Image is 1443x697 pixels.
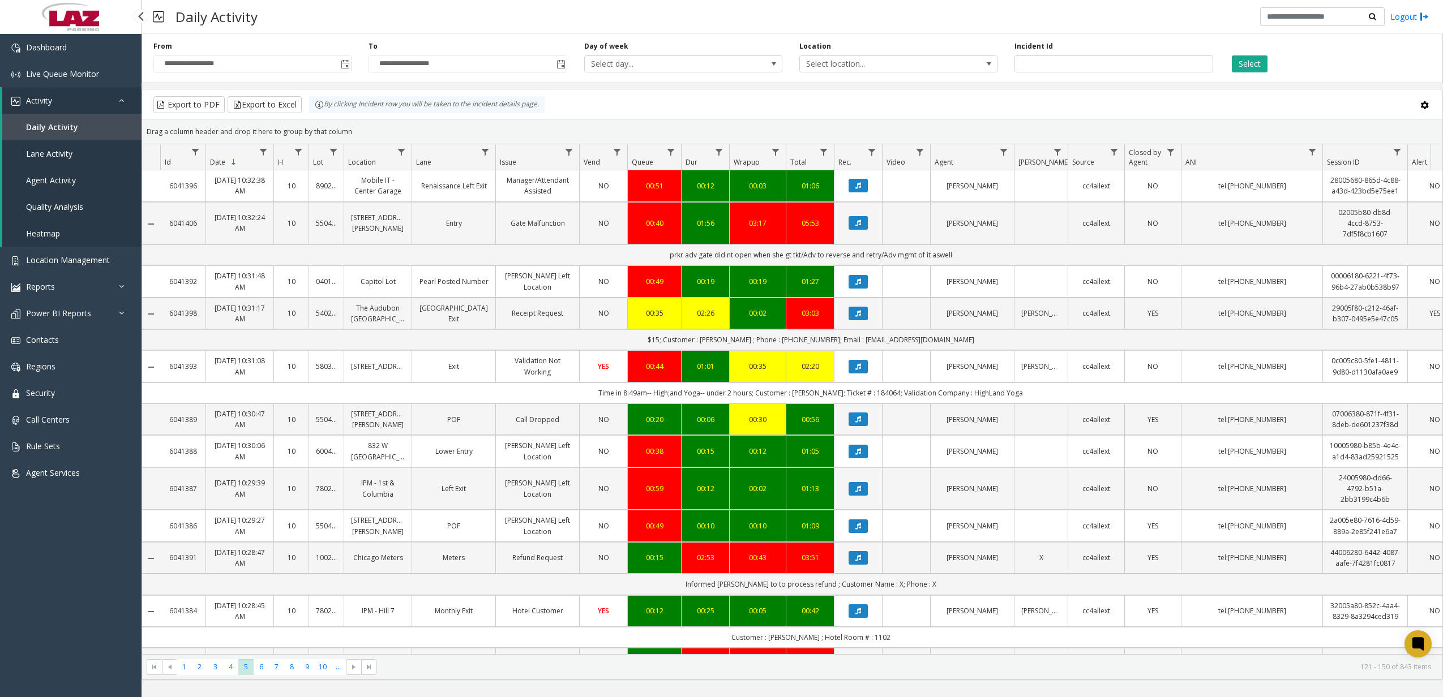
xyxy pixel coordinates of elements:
a: 00:15 [688,446,722,457]
img: 'icon' [11,44,20,53]
a: [STREET_ADDRESS][PERSON_NAME] [351,212,405,234]
a: [PERSON_NAME] [937,446,1007,457]
a: 832 W [GEOGRAPHIC_DATA] [351,440,405,462]
img: 'icon' [11,363,20,372]
div: 00:56 [793,414,827,425]
a: 10005980-b85b-4e4c-a1d4-83ad25921525 [1330,440,1401,462]
img: logout [1420,11,1429,23]
a: Manager/Attendant Assisted [503,175,572,196]
a: 6041388 [167,446,199,457]
a: 00:30 [737,414,779,425]
div: 01:06 [793,180,827,191]
span: NO [598,181,609,191]
a: ANI Filter Menu [1305,144,1320,160]
span: NO [598,484,609,493]
a: 0c005c80-5fe1-4811-9d80-d1130afa0ae9 [1330,355,1401,377]
a: NO [1132,276,1174,287]
span: Lane Activity [26,148,72,159]
div: 00:35 [737,361,779,372]
a: 780264 [316,483,337,494]
a: 03:03 [793,308,827,319]
span: Select day... [585,56,743,72]
a: Source Filter Menu [1107,144,1122,160]
a: NO [586,218,620,229]
div: 00:49 [635,520,674,531]
a: 00:10 [688,520,722,531]
a: 580373 [316,361,337,372]
a: [DATE] 10:30:06 AM [213,440,267,462]
div: 01:05 [793,446,827,457]
span: NO [598,218,609,228]
a: 07006380-871f-4f31-8deb-de601237f38d [1330,408,1401,430]
span: YES [598,362,609,371]
a: Video Filter Menu [913,144,928,160]
a: [PERSON_NAME] [937,483,1007,494]
a: 00:06 [688,414,722,425]
a: [PERSON_NAME] [1021,308,1061,319]
a: NO [586,276,620,287]
a: cc4allext [1075,446,1117,457]
a: 6041398 [167,308,199,319]
div: 00:12 [688,180,722,191]
a: 05:53 [793,218,827,229]
a: Collapse Details [142,363,160,372]
a: [PERSON_NAME] [937,180,1007,191]
a: 6041393 [167,361,199,372]
a: Left Exit [419,483,489,494]
a: 00:19 [688,276,722,287]
a: [DATE] 10:29:27 AM [213,515,267,536]
a: Collapse Details [142,220,160,229]
a: 890201 [316,180,337,191]
a: cc4allext [1075,520,1117,531]
span: YES [1147,415,1158,424]
a: 10 [281,520,302,531]
a: Location Filter Menu [394,144,409,160]
a: Exit [419,361,489,372]
div: 00:03 [737,180,779,191]
button: Export to Excel [228,96,302,113]
a: cc4allext [1075,483,1117,494]
a: cc4allext [1075,218,1117,229]
span: Heatmap [26,228,60,239]
a: The Audubon [GEOGRAPHIC_DATA] [351,303,405,324]
a: tel:[PHONE_NUMBER] [1188,520,1316,531]
a: 02005b80-db8d-4ccd-8753-7df5f8cb1607 [1330,207,1401,240]
a: [STREET_ADDRESS][PERSON_NAME] [351,408,405,430]
img: 'icon' [11,309,20,319]
a: Capitol Lot [351,276,405,287]
a: 01:56 [688,218,722,229]
a: Closed by Agent Filter Menu [1163,144,1179,160]
a: [DATE] 10:28:47 AM [213,547,267,569]
a: 00006180-6221-4f73-96b4-27ab0b538b97 [1330,270,1401,292]
a: tel:[PHONE_NUMBER] [1188,446,1316,457]
span: NO [598,415,609,424]
a: Parker Filter Menu [1050,144,1065,160]
a: 00:02 [737,483,779,494]
a: 550463 [316,520,337,531]
div: 02:26 [688,308,722,319]
a: tel:[PHONE_NUMBER] [1188,308,1316,319]
div: 00:20 [635,414,674,425]
span: Live Queue Monitor [26,68,99,79]
div: 00:10 [737,520,779,531]
a: [PERSON_NAME] Left Location [503,440,572,462]
a: cc4allext [1075,361,1117,372]
span: Quality Analysis [26,201,83,212]
a: 00:51 [635,180,674,191]
span: Reports [26,281,55,292]
a: 040188 [316,276,337,287]
a: [DATE] 10:31:48 AM [213,270,267,292]
a: [PERSON_NAME] Left Location [503,270,572,292]
a: H Filter Menu [291,144,306,160]
a: tel:[PHONE_NUMBER] [1188,483,1316,494]
div: 00:44 [635,361,674,372]
a: 6041387 [167,483,199,494]
a: 00:49 [635,276,674,287]
span: Dashboard [26,42,67,53]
